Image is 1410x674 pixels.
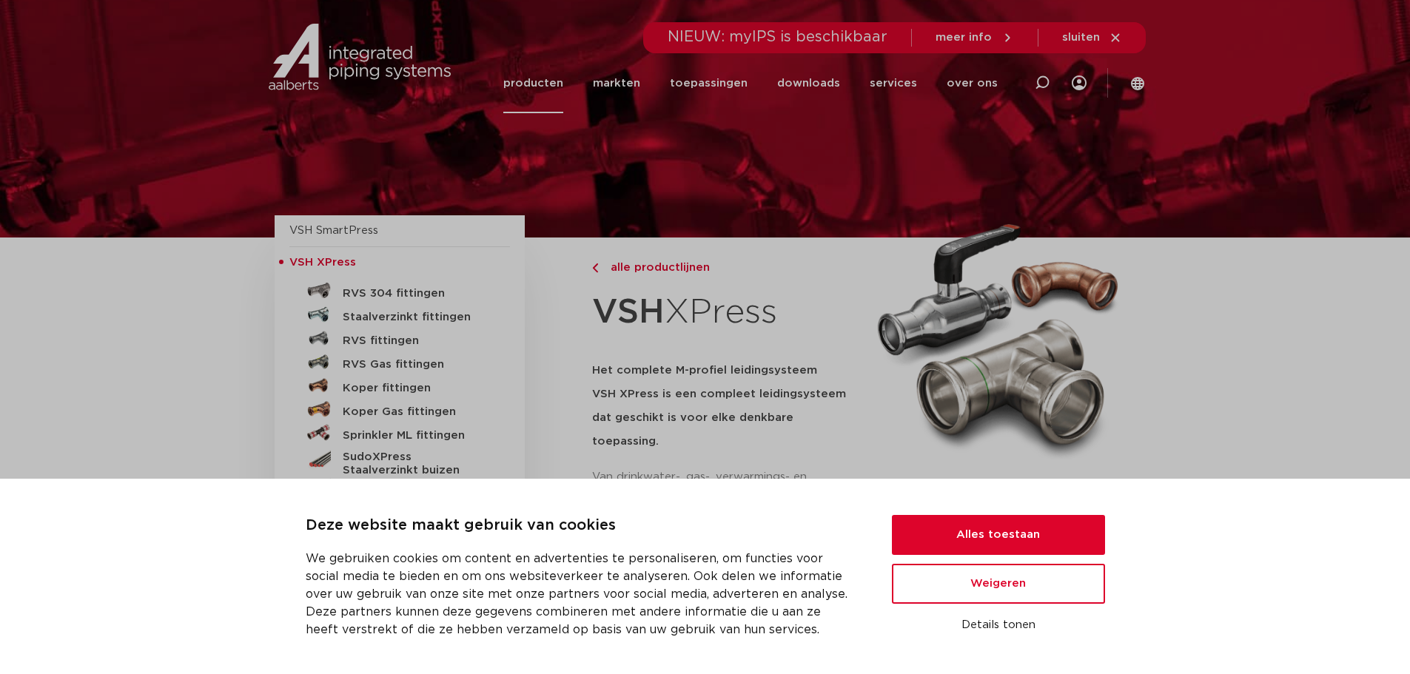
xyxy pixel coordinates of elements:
p: We gebruiken cookies om content en advertenties te personaliseren, om functies voor social media ... [306,550,856,638]
strong: VSH [592,295,665,329]
a: Koper Gas fittingen [289,397,510,421]
a: sluiten [1062,31,1122,44]
a: VSH SmartPress [289,225,378,236]
span: alle productlijnen [602,262,710,273]
span: VSH XPress [289,257,356,268]
p: Deze website maakt gebruik van cookies [306,514,856,538]
a: over ons [947,53,998,113]
button: Alles toestaan [892,515,1105,555]
a: downloads [777,53,840,113]
a: RVS Gas fittingen [289,350,510,374]
h5: RVS 304 fittingen [343,287,489,300]
span: meer info [936,32,992,43]
img: chevron-right.svg [592,263,598,273]
h5: Koper Gas fittingen [343,405,489,419]
a: Staalverzinkt fittingen [289,303,510,326]
h5: SudoXPress Staalverzinkt buizen [343,451,489,477]
a: meer info [936,31,1014,44]
div: my IPS [1072,53,1087,113]
nav: Menu [503,53,998,113]
a: toepassingen [670,53,748,113]
a: alle productlijnen [592,259,860,277]
h5: Het complete M-profiel leidingsysteem VSH XPress is een compleet leidingsysteem dat geschikt is v... [592,359,860,454]
span: NIEUW: myIPS is beschikbaar [668,30,887,44]
a: SudoXPress Staalverzinkt buizen [289,445,510,477]
h5: Staalverzinkt fittingen [343,311,489,324]
a: RVS 304 fittingen [289,279,510,303]
span: sluiten [1062,32,1100,43]
button: Details tonen [892,613,1105,638]
p: Van drinkwater-, gas-, verwarmings- en solarinstallaties tot sprinklersystemen. Het assortiment b... [592,465,860,536]
a: markten [593,53,640,113]
h5: Sprinkler ML fittingen [343,429,489,442]
a: RVS fittingen [289,326,510,350]
a: services [870,53,917,113]
h5: Koper fittingen [343,382,489,395]
a: SudoXPress RVS buizen [289,477,510,501]
a: Sprinkler ML fittingen [289,421,510,445]
button: Weigeren [892,564,1105,604]
h1: XPress [592,284,860,341]
h5: RVS Gas fittingen [343,358,489,371]
a: Koper fittingen [289,374,510,397]
a: producten [503,53,563,113]
h5: RVS fittingen [343,334,489,348]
